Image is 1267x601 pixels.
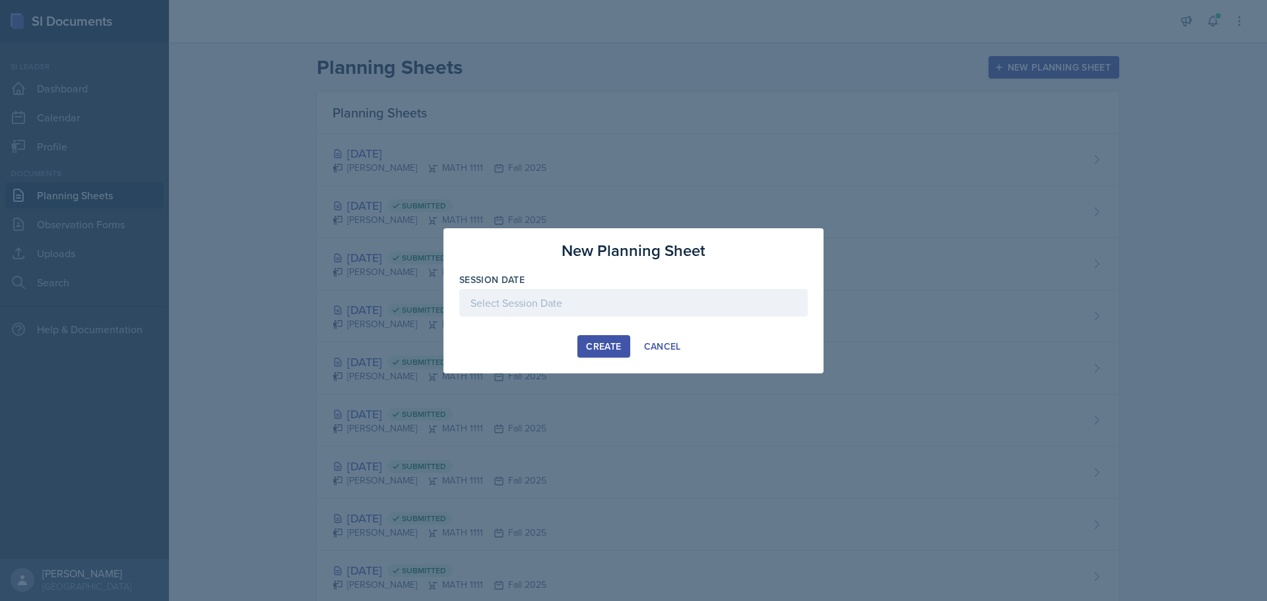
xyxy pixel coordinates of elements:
button: Create [577,335,630,358]
h3: New Planning Sheet [562,239,705,263]
button: Cancel [635,335,690,358]
label: Session Date [459,273,525,286]
div: Cancel [644,341,681,352]
div: Create [586,341,621,352]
